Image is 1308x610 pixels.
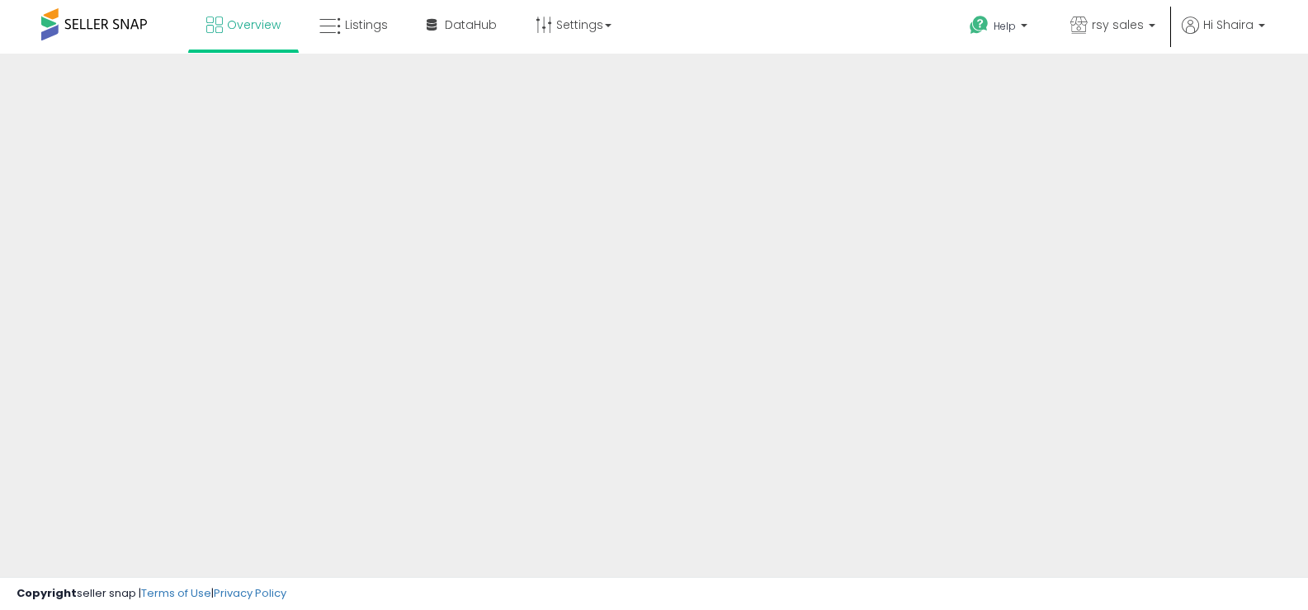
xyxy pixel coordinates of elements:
[227,17,281,33] span: Overview
[969,15,989,35] i: Get Help
[956,2,1044,54] a: Help
[1092,17,1144,33] span: rsy sales
[445,17,497,33] span: DataHub
[141,585,211,601] a: Terms of Use
[345,17,388,33] span: Listings
[994,19,1016,33] span: Help
[17,586,286,602] div: seller snap | |
[1203,17,1254,33] span: Hi Shaira
[1182,17,1265,54] a: Hi Shaira
[17,585,77,601] strong: Copyright
[214,585,286,601] a: Privacy Policy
